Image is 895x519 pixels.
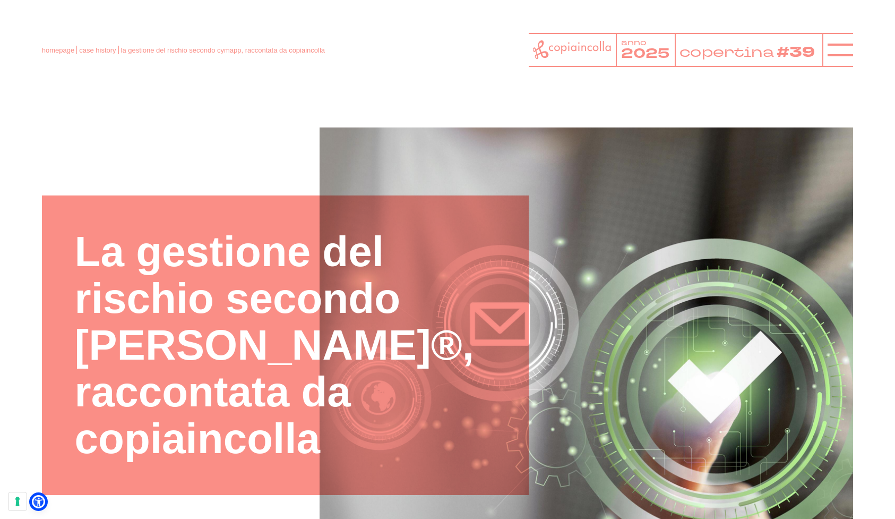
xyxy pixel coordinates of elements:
tspan: copertina [679,42,776,61]
span: la gestione del rischio secondo cymapp, raccontata da copiaincolla [121,46,325,54]
tspan: anno [621,38,647,48]
a: Open Accessibility Menu [32,495,45,508]
tspan: #39 [779,42,818,63]
a: homepage [42,46,74,54]
a: case history [79,46,116,54]
tspan: 2025 [621,45,669,63]
h1: La gestione del rischio secondo [PERSON_NAME]®, raccontata da copiaincolla [75,228,496,462]
button: Le tue preferenze relative al consenso per le tecnologie di tracciamento [8,492,27,511]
